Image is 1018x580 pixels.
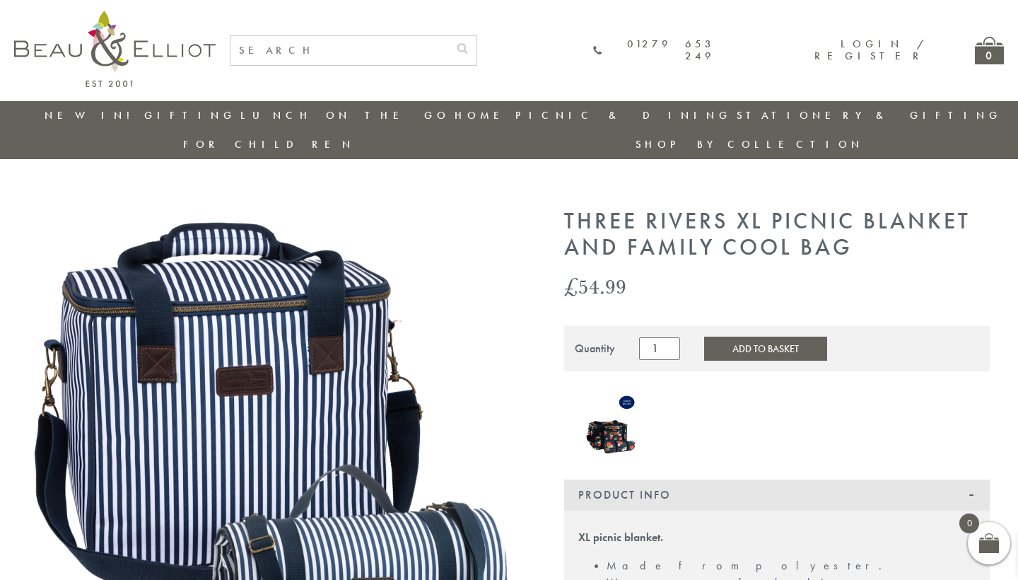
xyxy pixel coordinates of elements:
a: Stationery & Gifting [737,108,1002,122]
button: Add to Basket [704,337,827,361]
a: Gifting [144,108,236,122]
a: Shop by collection [636,137,864,151]
a: 0 [975,37,1004,64]
a: 01279 653 249 [593,38,715,63]
input: Product quantity [639,337,680,360]
a: New in! [45,108,139,122]
a: For Children [183,137,355,151]
a: Strawberries & Cream Large Quilted Picnic Blanket and Family Cool Bag [585,393,638,458]
strong: XL picnic blanket. [578,530,663,545]
li: Made from polyester. [607,557,976,574]
div: Quantity [575,342,615,355]
span: £ [564,272,578,301]
a: Picnic & Dining [515,108,732,122]
a: Home [455,108,511,122]
input: SEARCH [230,36,448,65]
img: logo [14,11,216,87]
img: Strawberries & Cream Large Quilted Picnic Blanket and Family Cool Bag [585,393,638,456]
span: 0 [959,514,979,533]
a: Login / Register [814,37,925,63]
a: Lunch On The Go [240,108,450,122]
div: Product Info [564,480,990,511]
h1: Three Rivers XL Picnic Blanket and Family Cool Bag [564,209,990,261]
bdi: 54.99 [564,272,626,301]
